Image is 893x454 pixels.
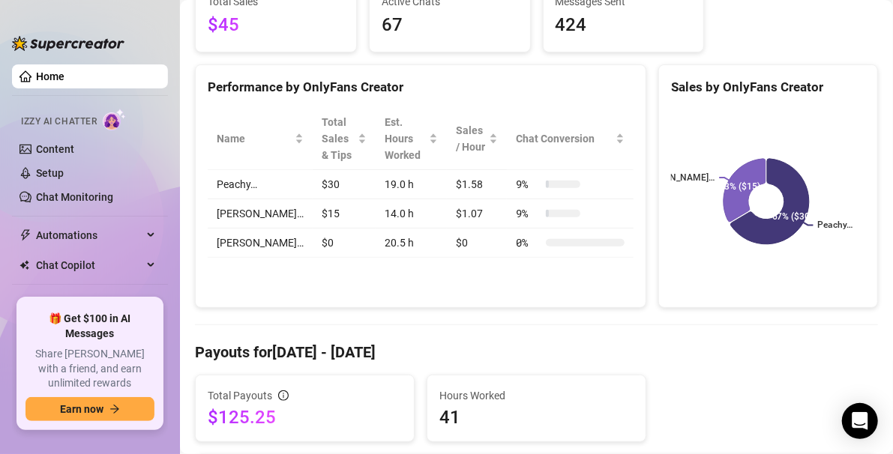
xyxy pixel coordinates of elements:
[313,170,376,199] td: $30
[21,115,97,129] span: Izzy AI Chatter
[376,170,447,199] td: 19.0 h
[447,108,507,170] th: Sales / Hour
[640,173,715,184] text: [PERSON_NAME]…
[103,109,126,130] img: AI Chatter
[382,11,518,40] span: 67
[385,114,426,163] div: Est. Hours Worked
[507,108,634,170] th: Chat Conversion
[36,70,64,82] a: Home
[208,405,402,429] span: $125.25
[208,199,313,228] td: [PERSON_NAME]…
[671,77,865,97] div: Sales by OnlyFans Creator
[516,234,540,251] span: 0 %
[36,191,113,203] a: Chat Monitoring
[25,397,154,421] button: Earn nowarrow-right
[25,312,154,341] span: 🎁 Get $100 in AI Messages
[313,108,376,170] th: Total Sales & Tips
[36,143,74,155] a: Content
[842,403,878,439] div: Open Intercom Messenger
[25,347,154,391] span: Share [PERSON_NAME] with a friend, and earn unlimited rewards
[278,390,289,401] span: info-circle
[36,167,64,179] a: Setup
[36,253,142,277] span: Chat Copilot
[447,228,507,258] td: $0
[818,220,853,231] text: Peachy…
[439,387,634,404] span: Hours Worked
[60,403,103,415] span: Earn now
[195,342,878,363] h4: Payouts for [DATE] - [DATE]
[376,228,447,258] td: 20.5 h
[208,228,313,258] td: [PERSON_NAME]…
[516,130,613,147] span: Chat Conversion
[217,130,292,147] span: Name
[208,77,634,97] div: Performance by OnlyFans Creator
[439,405,634,429] span: 41
[447,170,507,199] td: $1.58
[516,205,540,222] span: 9 %
[19,229,31,241] span: thunderbolt
[208,11,344,40] span: $45
[109,404,120,414] span: arrow-right
[36,223,142,247] span: Automations
[516,176,540,193] span: 9 %
[556,11,692,40] span: 424
[208,108,313,170] th: Name
[322,114,355,163] span: Total Sales & Tips
[313,199,376,228] td: $15
[456,122,486,155] span: Sales / Hour
[376,199,447,228] td: 14.0 h
[447,199,507,228] td: $1.07
[19,260,29,270] img: Chat Copilot
[313,228,376,258] td: $0
[208,387,272,404] span: Total Payouts
[208,170,313,199] td: Peachy…
[12,36,124,51] img: logo-BBDzfeDw.svg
